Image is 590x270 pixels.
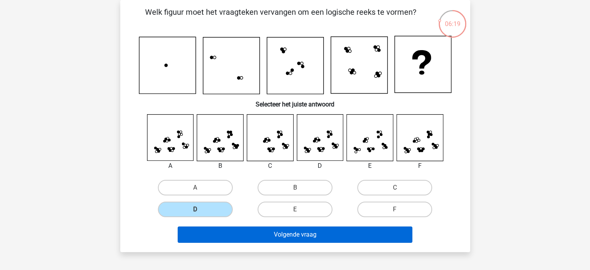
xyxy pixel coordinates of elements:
label: E [258,202,332,217]
h6: Selecteer het juiste antwoord [133,94,458,108]
div: C [241,161,299,171]
label: F [357,202,432,217]
div: D [291,161,350,171]
div: A [141,161,200,171]
label: C [357,180,432,195]
p: Welk figuur moet het vraagteken vervangen om een logische reeks te vormen? [133,6,429,30]
label: A [158,180,233,195]
button: Volgende vraag [178,226,412,243]
div: B [191,161,249,171]
label: D [158,202,233,217]
div: F [391,161,449,171]
div: E [341,161,399,171]
div: 06:19 [438,9,467,29]
label: B [258,180,332,195]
